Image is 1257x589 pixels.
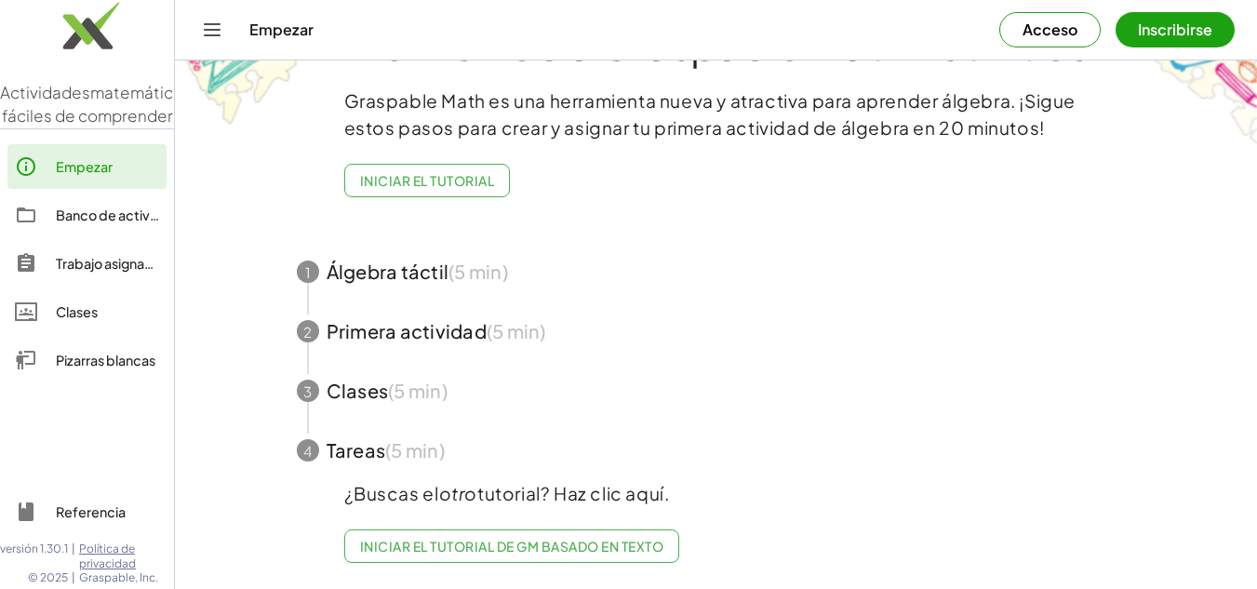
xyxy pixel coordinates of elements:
[56,207,194,223] font: Banco de actividades
[1138,20,1212,39] font: Inscribirse
[79,542,136,570] font: Política de privacidad
[56,352,155,368] font: Pizarras blancas
[360,172,494,189] font: Iniciar el tutorial
[305,264,311,282] font: 1
[56,503,126,520] font: Referencia
[439,482,477,504] font: otro
[7,241,167,286] a: Trabajo asignado
[79,542,174,570] a: Política de privacidad
[197,15,227,45] button: Cambiar navegación
[7,144,167,189] a: Empezar
[303,383,312,401] font: 3
[477,482,669,504] font: tutorial? Haz clic aquí.
[274,242,1158,301] button: 1Álgebra táctil(5 min)
[274,301,1158,361] button: 2Primera actividad(5 min)
[7,289,167,334] a: Clases
[1116,12,1235,47] button: Inscribirse
[344,482,439,504] font: ¿Buscas el
[303,443,312,461] font: 4
[79,570,158,584] font: Graspable, Inc.
[344,164,511,197] button: Iniciar el tutorial
[56,255,162,272] font: Trabajo asignado
[7,338,167,382] a: Pizarras blancas
[7,489,167,534] a: Referencia
[360,538,663,555] font: Iniciar el tutorial de GM basado en texto
[303,324,312,341] font: 2
[1023,20,1077,39] font: Acceso
[344,89,1076,139] font: Graspable Math es una herramienta nueva y atractiva para aprender álgebra. ¡Sigue estos pasos par...
[72,542,75,556] font: |
[56,158,113,175] font: Empezar
[56,303,98,320] font: Clases
[7,193,167,237] a: Banco de actividades
[2,82,192,127] font: matemáticas fáciles de comprender
[274,361,1158,421] button: 3Clases(5 min)
[344,529,680,563] a: Iniciar el tutorial de GM basado en texto
[28,570,68,584] font: © 2025
[72,570,75,584] font: |
[274,421,1158,480] button: 4Tareas(5 min)
[999,12,1101,47] button: Acceso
